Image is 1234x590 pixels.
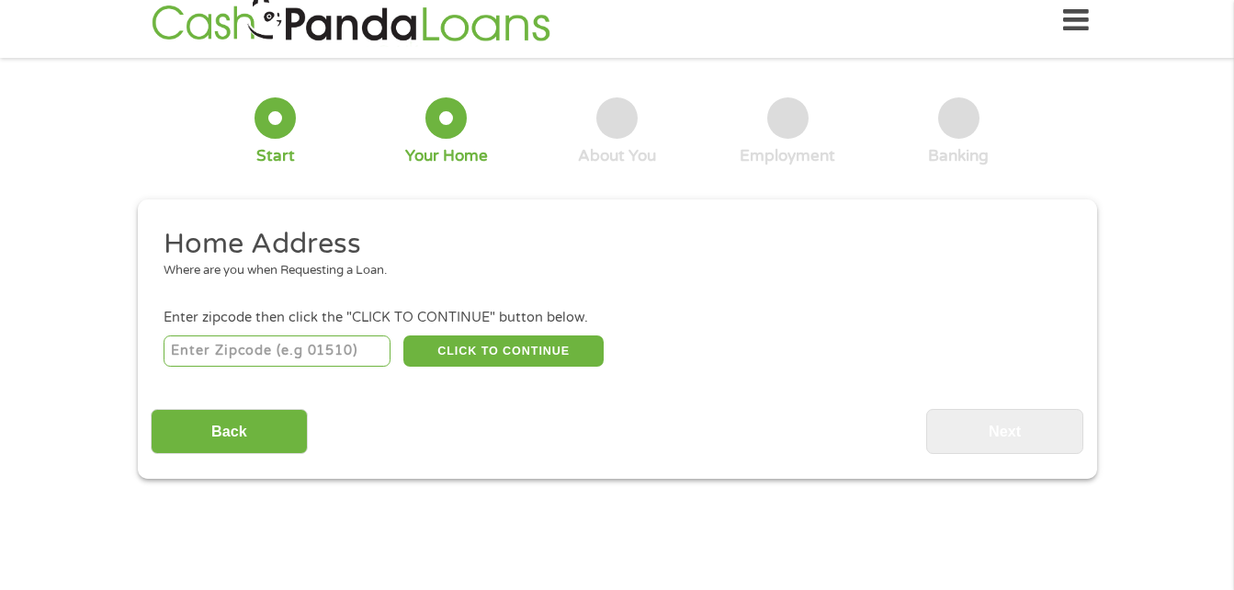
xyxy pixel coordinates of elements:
[164,308,1070,328] div: Enter zipcode then click the "CLICK TO CONTINUE" button below.
[164,335,391,367] input: Enter Zipcode (e.g 01510)
[164,226,1057,263] h2: Home Address
[740,146,835,166] div: Employment
[926,409,1083,454] input: Next
[928,146,989,166] div: Banking
[405,146,488,166] div: Your Home
[403,335,604,367] button: CLICK TO CONTINUE
[151,409,308,454] input: Back
[256,146,295,166] div: Start
[164,262,1057,280] div: Where are you when Requesting a Loan.
[578,146,656,166] div: About You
